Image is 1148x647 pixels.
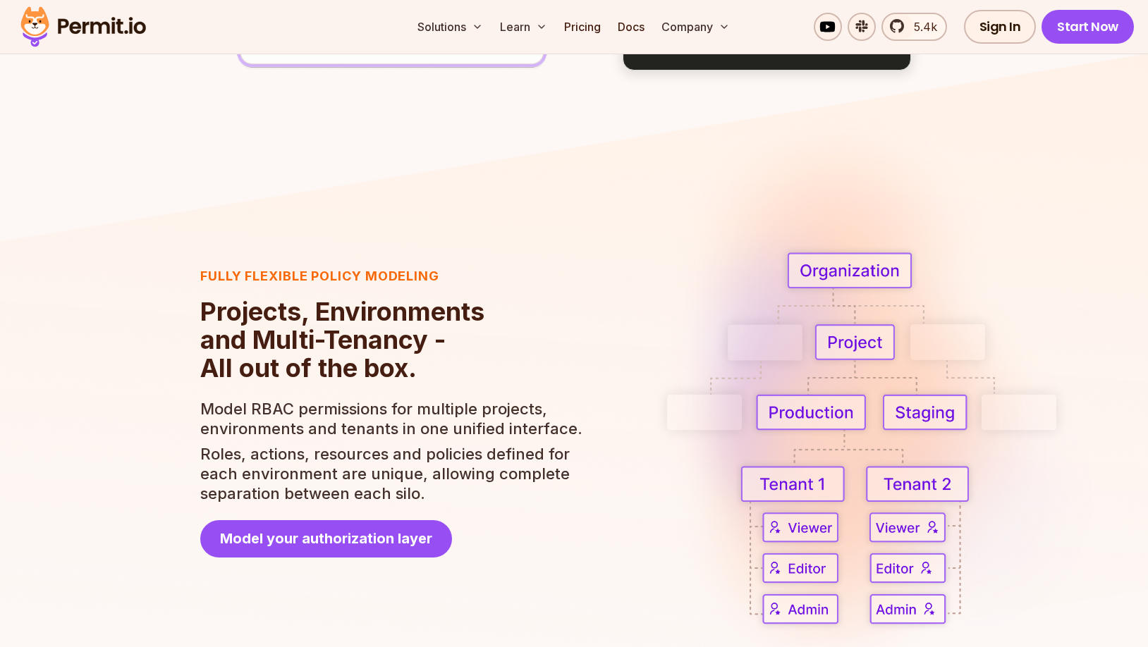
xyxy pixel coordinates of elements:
p: Roles, actions, resources and policies defined for each environment are unique, allowing complete... [200,444,585,503]
p: Model RBAC permissions for multiple projects, environments and tenants in one unified interface. [200,399,585,438]
h3: Fully flexible policy modeling [200,266,585,286]
button: Company [656,13,735,41]
span: Model your authorization layer [220,529,432,548]
button: Solutions [412,13,489,41]
a: Model your authorization layer [200,520,452,557]
a: Docs [612,13,650,41]
a: 5.4k [881,13,947,41]
a: Sign In [964,10,1037,44]
img: Permit logo [14,3,152,51]
span: 5.4k [905,18,937,35]
button: Learn [494,13,553,41]
a: Pricing [558,13,606,41]
a: Start Now [1042,10,1134,44]
h2: Projects, Environments and Multi-Tenancy - All out of the box. [200,297,585,382]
